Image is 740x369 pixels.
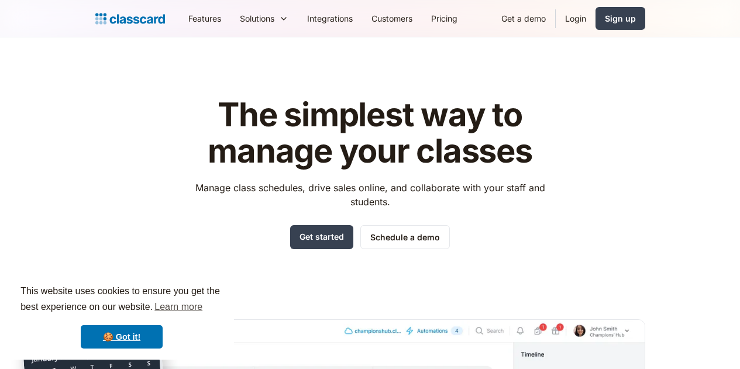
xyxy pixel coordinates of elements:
[95,11,165,27] a: home
[179,5,230,32] a: Features
[422,5,467,32] a: Pricing
[9,273,234,360] div: cookieconsent
[362,5,422,32] a: Customers
[492,5,555,32] a: Get a demo
[184,97,556,169] h1: The simplest way to manage your classes
[230,5,298,32] div: Solutions
[360,225,450,249] a: Schedule a demo
[596,7,645,30] a: Sign up
[81,325,163,349] a: dismiss cookie message
[298,5,362,32] a: Integrations
[556,5,596,32] a: Login
[20,284,223,316] span: This website uses cookies to ensure you get the best experience on our website.
[290,225,353,249] a: Get started
[605,12,636,25] div: Sign up
[240,12,274,25] div: Solutions
[184,181,556,209] p: Manage class schedules, drive sales online, and collaborate with your staff and students.
[153,298,204,316] a: learn more about cookies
